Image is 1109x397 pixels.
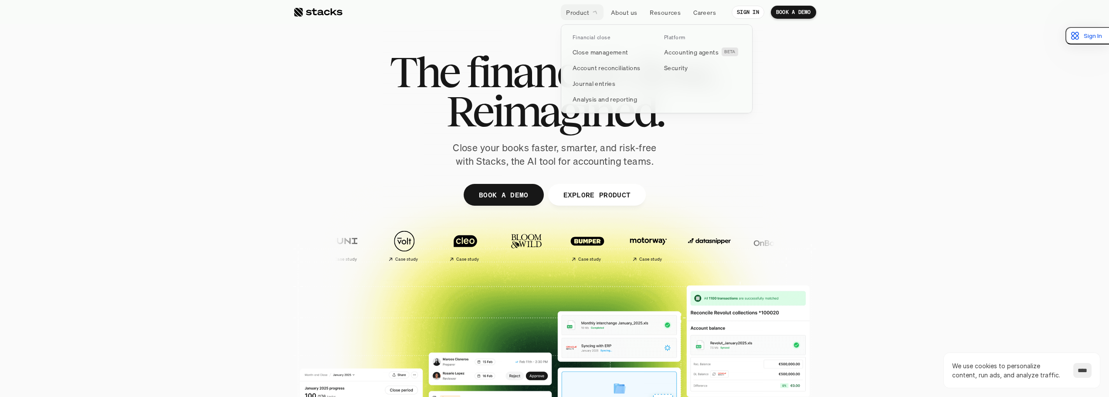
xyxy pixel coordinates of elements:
[724,49,736,54] h2: BETA
[375,226,431,265] a: Case study
[563,188,631,201] p: EXPLORE PRODUCT
[952,361,1065,380] p: We use cookies to personalize content, run ads, and analyze traffic.
[455,257,478,262] h2: Case study
[577,257,600,262] h2: Case study
[567,75,655,91] a: Journal entries
[573,79,615,88] p: Journal entries
[638,257,661,262] h2: Case study
[737,9,759,15] p: SIGN IN
[573,95,637,104] p: Analysis and reporting
[573,63,641,72] p: Account reconciliations
[664,63,688,72] p: Security
[446,141,664,168] p: Close your books faster, smarter, and risk-free with Stacks, the AI tool for accounting teams.
[732,6,764,19] a: SIGN IN
[664,48,719,57] p: Accounting agents
[446,92,663,131] span: Reimagined.
[103,166,141,172] a: Privacy Policy
[333,257,356,262] h2: Case study
[394,257,417,262] h2: Case study
[619,226,675,265] a: Case study
[688,4,721,20] a: Careers
[567,44,655,60] a: Close management
[611,8,637,17] p: About us
[664,34,685,41] p: Platform
[659,44,746,60] a: Accounting agentsBETA
[314,226,370,265] a: Case study
[573,48,628,57] p: Close management
[771,6,816,19] a: BOOK A DEMO
[606,4,642,20] a: About us
[566,8,589,17] p: Product
[573,34,610,41] p: Financial close
[548,184,646,206] a: EXPLORE PRODUCT
[463,184,543,206] a: BOOK A DEMO
[776,9,811,15] p: BOOK A DEMO
[567,91,655,107] a: Analysis and reporting
[650,8,681,17] p: Resources
[390,52,459,92] span: The
[567,60,655,75] a: Account reconciliations
[466,52,617,92] span: financial
[644,4,686,20] a: Resources
[478,188,528,201] p: BOOK A DEMO
[693,8,716,17] p: Careers
[659,60,746,75] a: Security
[558,226,614,265] a: Case study
[436,226,492,265] a: Case study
